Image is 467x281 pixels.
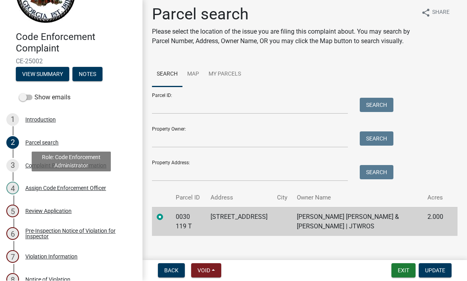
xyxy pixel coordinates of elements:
[19,93,70,103] label: Show emails
[6,205,19,218] div: 5
[25,163,106,169] div: Complaint Reporting Information
[6,137,19,149] div: 2
[72,72,103,78] wm-modal-confirm: Notes
[16,72,69,78] wm-modal-confirm: Summary
[432,8,450,18] span: Share
[25,140,59,146] div: Parcel search
[16,67,69,82] button: View Summary
[360,98,393,112] button: Search
[423,189,448,207] th: Acres
[419,264,452,278] button: Update
[171,189,206,207] th: Parcel ID
[25,228,130,239] div: Pre-Inspection Notice of Violation for Inspector
[164,268,178,274] span: Back
[206,207,272,236] td: [STREET_ADDRESS]
[391,264,416,278] button: Exit
[6,114,19,126] div: 1
[292,207,423,236] td: [PERSON_NAME] [PERSON_NAME] & [PERSON_NAME] | JTWROS
[421,8,431,18] i: share
[171,207,206,236] td: 0030 119 T
[360,165,393,180] button: Search
[6,182,19,195] div: 4
[16,32,136,55] h4: Code Enforcement Complaint
[158,264,185,278] button: Back
[206,189,272,207] th: Address
[360,132,393,146] button: Search
[25,186,106,191] div: Assign Code Enforcement Officer
[204,62,246,87] a: My Parcels
[72,67,103,82] button: Notes
[16,58,127,65] span: CE-25002
[191,264,221,278] button: Void
[6,251,19,263] div: 7
[152,27,415,46] p: Please select the location of the issue you are filing this complaint about. You may search by Pa...
[152,5,415,24] h1: Parcel search
[6,228,19,240] div: 6
[292,189,423,207] th: Owner Name
[425,268,445,274] span: Update
[25,117,56,123] div: Introduction
[25,254,78,260] div: Violation Information
[197,268,210,274] span: Void
[6,159,19,172] div: 3
[152,62,182,87] a: Search
[415,5,456,21] button: shareShare
[272,189,292,207] th: City
[182,62,204,87] a: Map
[423,207,448,236] td: 2.000
[25,209,72,214] div: Review Application
[32,152,111,172] div: Role: Code Enforcement Administrator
